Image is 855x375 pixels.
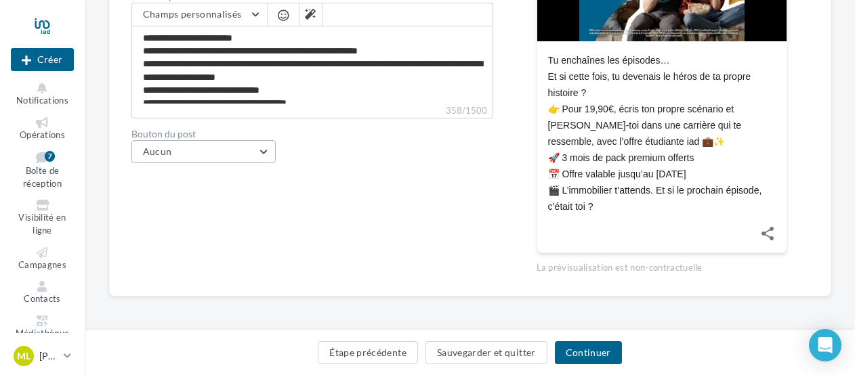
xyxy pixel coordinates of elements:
p: [PERSON_NAME] [39,349,58,363]
div: Tu enchaînes les épisodes… Et si cette fois, tu devenais le héros de ta propre histoire ? 👉 Pour ... [548,52,776,215]
a: Opérations [11,114,74,144]
a: Boîte de réception7 [11,148,74,192]
span: Contacts [24,293,61,304]
label: 358/1500 [131,104,493,118]
label: Bouton du post [131,129,493,139]
span: Aucun [143,146,172,157]
div: 7 [45,151,55,162]
a: Contacts [11,278,74,307]
div: Open Intercom Messenger [809,329,841,361]
span: Opérations [20,129,65,140]
span: ML [17,349,30,363]
button: Créer [11,48,74,71]
a: Campagnes [11,244,74,273]
span: Notifications [16,95,68,106]
span: Boîte de réception [23,166,62,190]
span: Visibilité en ligne [18,213,66,236]
div: La prévisualisation est non-contractuelle [537,257,787,274]
button: Notifications [11,80,74,109]
a: ML [PERSON_NAME] [11,343,74,369]
button: Continuer [555,341,622,364]
button: Aucun [131,140,276,163]
button: Étape précédente [318,341,418,364]
button: Sauvegarder et quitter [425,341,547,364]
span: Champs personnalisés [143,8,242,20]
span: Campagnes [18,259,66,270]
span: Médiathèque [16,328,70,338]
button: Champs personnalisés [132,3,267,26]
a: Médiathèque [11,313,74,342]
a: Visibilité en ligne [11,197,74,238]
div: Nouvelle campagne [11,48,74,71]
